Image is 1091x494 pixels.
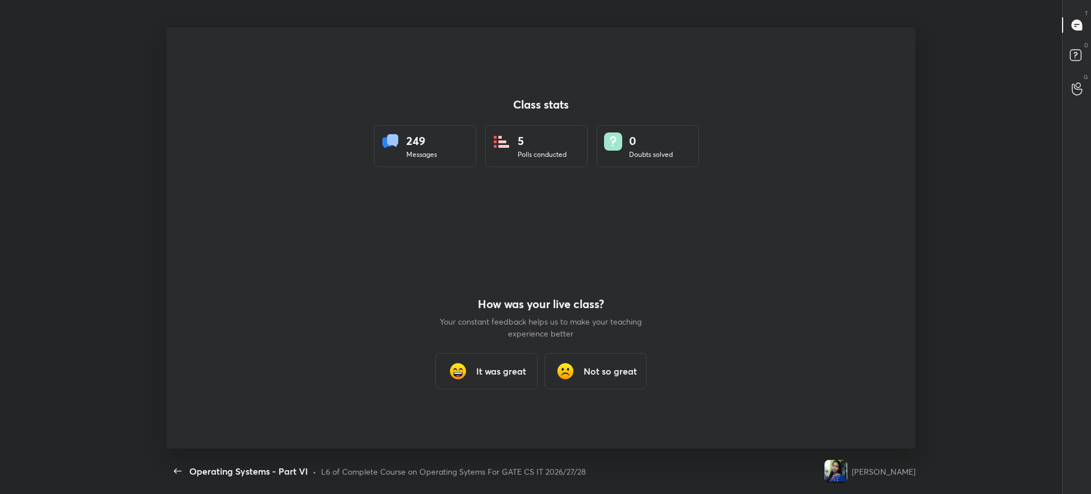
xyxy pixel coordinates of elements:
p: Your constant feedback helps us to make your teaching experience better [439,316,643,339]
p: T [1085,9,1088,18]
h3: It was great [476,364,526,378]
h4: Class stats [374,98,708,111]
div: Operating Systems - Part VI [189,464,308,478]
div: 249 [406,132,437,150]
div: Doubts solved [629,150,673,160]
div: [PERSON_NAME] [852,466,915,478]
p: D [1084,41,1088,49]
p: G [1084,73,1088,81]
img: grinning_face_with_smiling_eyes_cmp.gif [447,360,469,383]
div: • [313,466,317,478]
img: frowning_face_cmp.gif [554,360,577,383]
img: statsPoll.b571884d.svg [493,132,511,151]
div: 0 [629,132,673,150]
h4: How was your live class? [439,297,643,311]
div: Messages [406,150,437,160]
img: 687005c0829143fea9909265324df1f4.png [825,460,847,483]
img: statsMessages.856aad98.svg [381,132,399,151]
img: doubts.8a449be9.svg [604,132,622,151]
h3: Not so great [584,364,637,378]
div: L6 of Complete Course on Operating Sytems For GATE CS IT 2026/27/28 [321,466,586,478]
div: 5 [518,132,567,150]
div: Polls conducted [518,150,567,160]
